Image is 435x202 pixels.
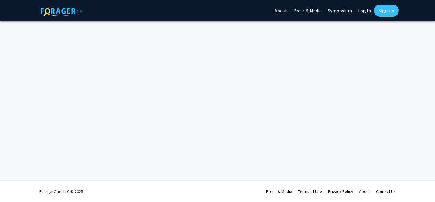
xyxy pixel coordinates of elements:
a: About [359,189,370,194]
img: ForagerOne Logo [41,6,83,16]
a: Sign Up [374,5,399,17]
a: Privacy Policy [328,189,353,194]
div: ForagerOne, LLC © 2025 [39,181,83,202]
a: Terms of Use [298,189,322,194]
a: Press & Media [266,189,292,194]
a: Contact Us [376,189,396,194]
